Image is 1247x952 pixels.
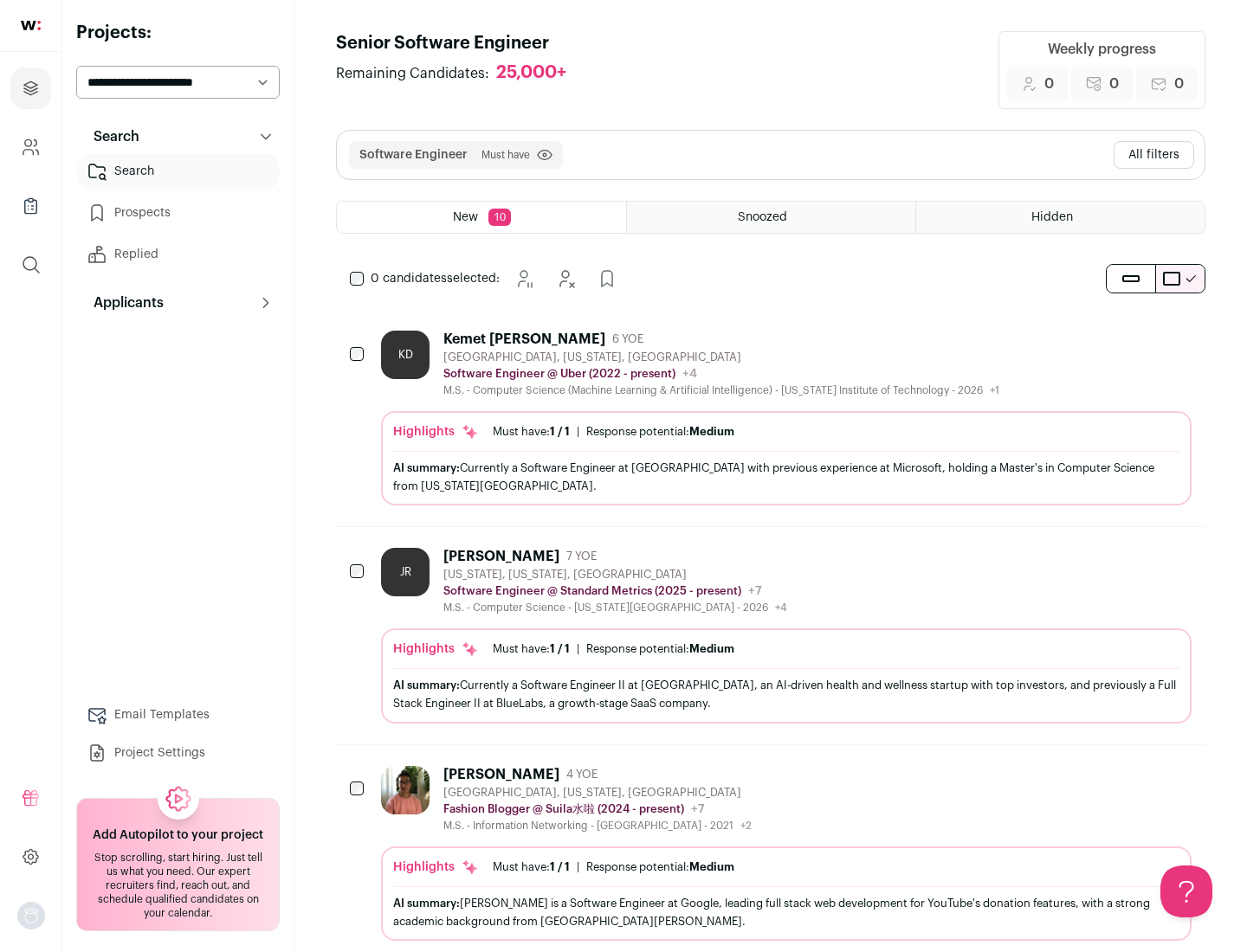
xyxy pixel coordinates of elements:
p: Software Engineer @ Uber (2022 - present) [443,367,675,381]
button: All filters [1114,141,1194,169]
span: AI summary: [393,679,460,691]
span: +7 [748,585,762,597]
a: Search [76,154,280,189]
div: Highlights [393,640,479,658]
a: Projects [10,68,51,109]
a: KD Kemet [PERSON_NAME] 6 YOE [GEOGRAPHIC_DATA], [US_STATE], [GEOGRAPHIC_DATA] Software Engineer @... [381,331,1192,505]
div: [GEOGRAPHIC_DATA], [US_STATE], [GEOGRAPHIC_DATA] [443,786,752,800]
div: JR [381,548,430,596]
span: New [453,211,478,223]
img: nopic.png [17,902,45,929]
div: [US_STATE], [US_STATE], [GEOGRAPHIC_DATA] [443,568,787,582]
span: 0 [1174,74,1184,94]
span: 7 YOE [566,550,597,563]
span: 10 [488,209,511,226]
span: +4 [775,602,787,613]
div: [PERSON_NAME] [443,548,559,565]
div: Stop scrolling, start hiring. Just tell us what you need. Our expert recruiters find, reach out, ... [87,851,268,920]
div: Must have: [493,642,570,656]
div: Response potential: [586,425,734,439]
span: Snoozed [738,211,787,223]
div: Currently a Software Engineer II at [GEOGRAPHIC_DATA], an AI-driven health and wellness startup w... [393,676,1179,712]
span: 0 candidates [371,273,447,285]
div: M.S. - Computer Science (Machine Learning & Artificial Intelligence) - [US_STATE] Institute of Te... [443,383,999,397]
span: 1 / 1 [550,643,570,654]
img: ebffc8b94a612106133ad1a79c5dcc917f1f343d62299c503ebb759c428adb03.jpg [381,766,430,814]
span: Medium [689,643,734,654]
div: Must have: [493,860,570,874]
div: KD [381,331,430,379]
div: Highlights [393,423,479,441]
span: 0 [1044,74,1054,94]
img: wellfound-shorthand-0d5821cbd27db2630d0214b213865d53afaa358527fdda9d0ea32b1df1b89c2c.svg [21,21,41,30]
button: Hide [548,261,583,296]
span: 0 [1109,74,1119,94]
button: Applicants [76,286,280,320]
a: Prospects [76,196,280,230]
span: 6 YOE [612,332,643,346]
span: Medium [689,426,734,437]
button: Software Engineer [359,146,468,164]
a: Snoozed [627,202,915,233]
a: Replied [76,237,280,272]
div: M.S. - Computer Science - [US_STATE][GEOGRAPHIC_DATA] - 2026 [443,601,787,614]
button: Open dropdown [17,902,45,929]
span: Medium [689,861,734,872]
div: Highlights [393,859,479,876]
span: selected: [371,270,500,287]
p: Fashion Blogger @ Suila水啦 (2024 - present) [443,802,684,816]
div: [PERSON_NAME] [443,766,559,783]
span: 1 / 1 [550,861,570,872]
a: [PERSON_NAME] 4 YOE [GEOGRAPHIC_DATA], [US_STATE], [GEOGRAPHIC_DATA] Fashion Blogger @ Suila水啦 (2... [381,766,1192,941]
a: Hidden [916,202,1205,233]
h2: Projects: [76,21,280,45]
p: Software Engineer @ Standard Metrics (2025 - present) [443,584,741,598]
div: Currently a Software Engineer at [GEOGRAPHIC_DATA] with previous experience at Microsoft, holding... [393,459,1179,495]
span: +4 [682,368,697,380]
h2: Add Autopilot to your project [93,827,263,844]
h1: Senior Software Engineer [336,31,584,55]
div: Response potential: [586,860,734,874]
div: Kemet [PERSON_NAME] [443,331,605,348]
div: Weekly progress [1048,39,1156,60]
ul: | [493,642,734,656]
a: Company and ATS Settings [10,126,51,168]
a: Add Autopilot to your project Stop scrolling, start hiring. Just tell us what you need. Our exper... [76,798,280,931]
iframe: Help Scout Beacon - Open [1160,865,1212,917]
p: Applicants [83,293,164,313]
div: [PERSON_NAME] is a Software Engineer at Google, leading full stack web development for YouTube's ... [393,894,1179,930]
div: M.S. - Information Networking - [GEOGRAPHIC_DATA] - 2021 [443,819,752,833]
span: Must have [481,148,530,162]
div: Must have: [493,425,570,439]
span: AI summary: [393,897,460,909]
button: Add to Prospects [590,261,624,296]
div: [GEOGRAPHIC_DATA], [US_STATE], [GEOGRAPHIC_DATA] [443,351,999,364]
p: Search [83,126,139,147]
span: +7 [691,803,705,815]
span: Hidden [1031,211,1073,223]
span: 4 YOE [566,768,598,782]
ul: | [493,425,734,439]
ul: | [493,860,734,874]
span: Remaining Candidates: [336,63,489,84]
a: JR [PERSON_NAME] 7 YOE [US_STATE], [US_STATE], [GEOGRAPHIC_DATA] Software Engineer @ Standard Met... [381,548,1192,723]
span: +1 [990,385,999,396]
button: Snooze [507,261,541,296]
div: 25,000+ [496,62,566,84]
button: Search [76,119,280,154]
div: Response potential: [586,642,734,656]
span: +2 [740,820,752,831]
a: Project Settings [76,736,280,770]
a: Email Templates [76,698,280,732]
a: Company Lists [10,185,51,227]
span: 1 / 1 [550,426,570,437]
span: AI summary: [393,462,460,473]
